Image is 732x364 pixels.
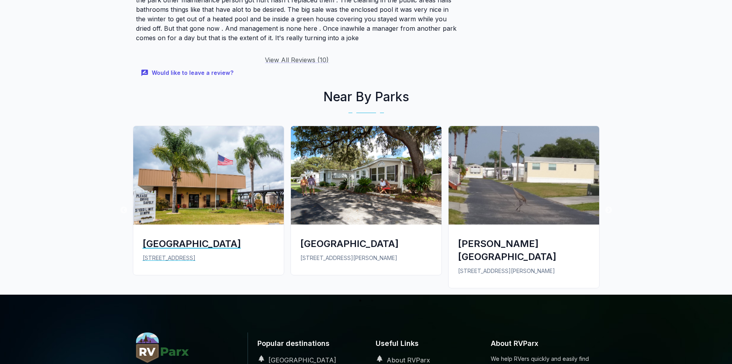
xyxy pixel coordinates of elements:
[133,126,284,225] img: Hillcrest RV Resort
[136,332,189,363] img: RVParx.com
[291,126,441,225] img: Sweetwater RV Resort
[373,356,430,364] a: About RVParx
[458,237,590,263] div: [PERSON_NAME][GEOGRAPHIC_DATA]
[491,332,596,355] h6: About RVParx
[368,297,376,305] button: 2
[143,237,274,250] div: [GEOGRAPHIC_DATA]
[130,126,287,281] a: Hillcrest RV Resort[GEOGRAPHIC_DATA][STREET_ADDRESS]
[445,126,603,294] a: Glen Haven RV Resort[PERSON_NAME][GEOGRAPHIC_DATA][STREET_ADDRESS][PERSON_NAME]
[300,237,432,250] div: [GEOGRAPHIC_DATA]
[254,332,360,355] h6: Popular destinations
[120,206,128,214] button: Previous
[373,332,478,355] h6: Useful Links
[287,126,445,281] a: Sweetwater RV Resort[GEOGRAPHIC_DATA][STREET_ADDRESS][PERSON_NAME]
[458,267,590,275] p: [STREET_ADDRESS][PERSON_NAME]
[265,56,329,64] a: View All Reviews (10)
[136,65,240,82] button: Would like to leave a review?
[300,254,432,262] p: [STREET_ADDRESS][PERSON_NAME]
[143,254,274,262] p: [STREET_ADDRESS]
[356,297,364,305] button: 1
[254,356,336,364] a: [GEOGRAPHIC_DATA]
[130,87,603,106] h2: Near By Parks
[449,126,599,225] img: Glen Haven RV Resort
[605,206,613,214] button: Next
